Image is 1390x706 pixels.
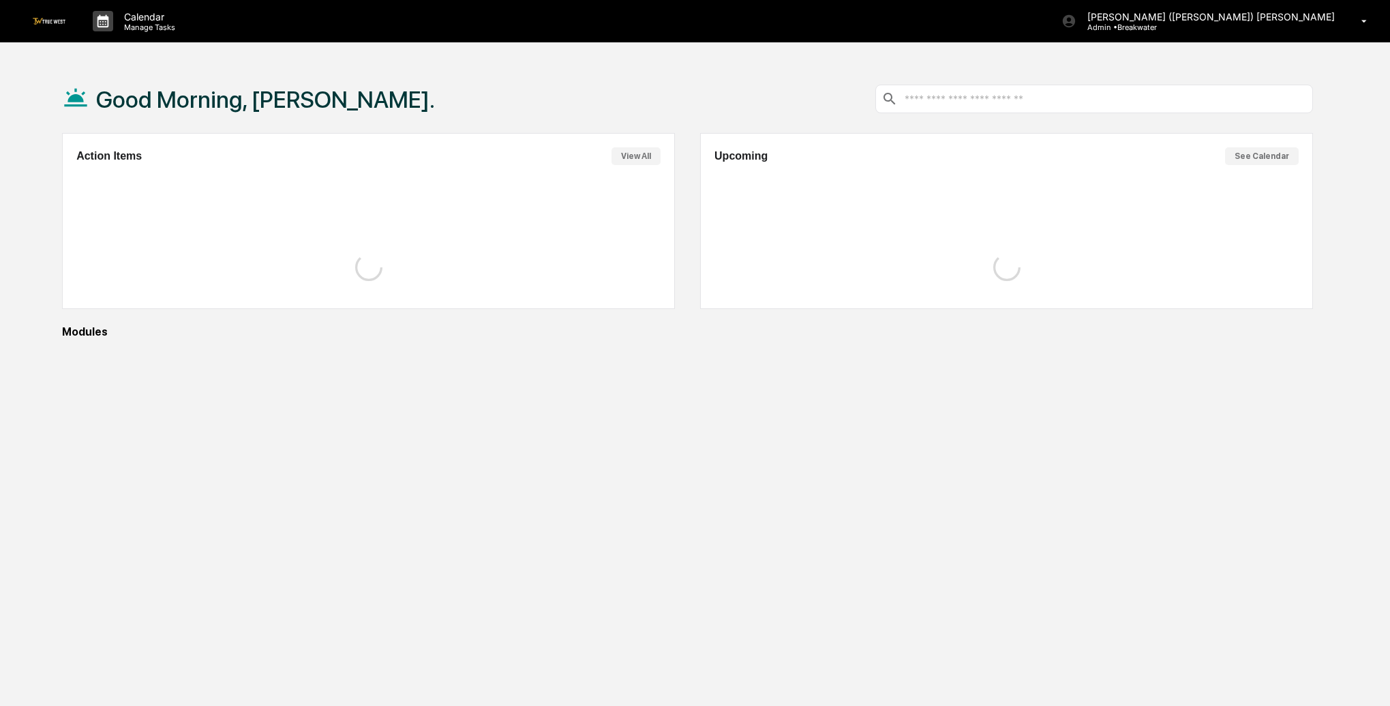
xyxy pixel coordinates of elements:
[611,147,661,165] button: View All
[76,150,142,162] h2: Action Items
[96,86,435,113] h1: Good Morning, [PERSON_NAME].
[1076,11,1342,23] p: [PERSON_NAME] ([PERSON_NAME]) [PERSON_NAME]
[1225,147,1299,165] button: See Calendar
[113,23,182,32] p: Manage Tasks
[1076,23,1203,32] p: Admin • Breakwater
[33,18,65,24] img: logo
[62,325,1313,338] div: Modules
[113,11,182,23] p: Calendar
[714,150,768,162] h2: Upcoming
